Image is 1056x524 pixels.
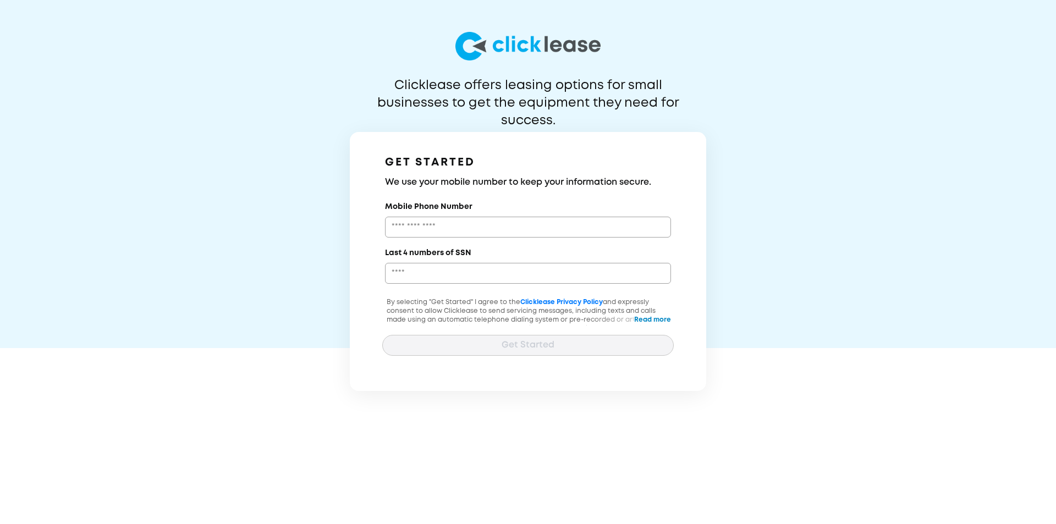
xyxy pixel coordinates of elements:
label: Last 4 numbers of SSN [385,247,471,258]
p: Clicklease offers leasing options for small businesses to get the equipment they need for success. [350,77,706,112]
p: By selecting "Get Started" I agree to the and expressly consent to allow Clicklease to send servi... [382,298,674,351]
h3: We use your mobile number to keep your information secure. [385,176,671,189]
a: Clicklease Privacy Policy [520,299,603,305]
label: Mobile Phone Number [385,201,472,212]
h1: GET STARTED [385,154,671,172]
img: logo-larg [455,32,601,60]
button: Get Started [382,335,674,356]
